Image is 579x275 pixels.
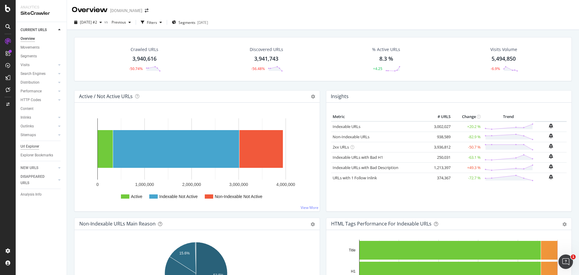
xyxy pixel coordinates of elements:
div: HTTP Codes [21,97,41,103]
button: Filters [138,18,164,27]
a: View More [301,205,318,210]
svg: A chart. [79,112,315,206]
a: Visits [21,62,56,68]
div: bell-plus [549,123,553,128]
div: Distribution [21,79,40,86]
div: Inlinks [21,114,31,121]
td: 938,589 [428,132,452,142]
div: bell-plus [549,164,553,169]
div: 8.3 % [379,55,393,63]
td: 374,367 [428,173,452,183]
text: Indexable Not Active [159,194,198,199]
text: Non-Indexable Not Active [215,194,262,199]
div: Crawled URLs [131,46,158,53]
div: Search Engines [21,71,46,77]
div: -6.9% [491,66,500,71]
th: Change [452,112,482,121]
div: NEW URLS [21,165,38,171]
div: Content [21,106,33,112]
div: Analytics [21,5,62,10]
div: 3,941,743 [254,55,278,63]
div: Url Explorer [21,143,39,150]
th: # URLS [428,112,452,121]
div: 5,494,850 [492,55,516,63]
div: Overview [21,36,35,42]
text: H1 [351,269,356,273]
div: Outlinks [21,123,34,130]
span: 1 [571,254,576,259]
div: arrow-right-arrow-left [145,8,148,13]
a: Url Explorer [21,143,62,150]
a: CURRENT URLS [21,27,56,33]
td: -72.7 % [452,173,482,183]
a: Sitemaps [21,132,56,138]
div: bell-plus [549,154,553,159]
div: -50.74% [129,66,143,71]
div: Visits [21,62,30,68]
td: +49.3 % [452,162,482,173]
a: Analysis Info [21,191,62,198]
div: Analysis Info [21,191,42,198]
td: -82.9 % [452,132,482,142]
a: Indexable URLs with Bad H1 [333,155,383,160]
text: Title [349,248,356,252]
div: Discovered URLs [250,46,283,53]
div: 3,940,616 [132,55,157,63]
div: Non-Indexable URLs Main Reason [79,221,156,227]
a: Movements [21,44,62,51]
a: HTTP Codes [21,97,56,103]
text: 2,000,000 [182,182,201,187]
a: Indexable URLs with Bad Description [333,165,398,170]
text: 1,000,000 [135,182,154,187]
text: 4,000,000 [276,182,295,187]
a: Performance [21,88,56,94]
td: 3,936,812 [428,142,452,152]
div: +4.25 [373,66,382,71]
div: Visits Volume [490,46,517,53]
a: Non-Indexable URLs [333,134,369,139]
div: Movements [21,44,40,51]
a: Outlinks [21,123,56,130]
text: 3,000,000 [229,182,248,187]
div: % Active URLs [372,46,400,53]
th: Metric [331,112,428,121]
a: Explorer Bookmarks [21,152,62,158]
a: Distribution [21,79,56,86]
span: 2025 Sep. 15th #2 [80,20,97,25]
a: 2xx URLs [333,144,349,150]
td: +20.2 % [452,121,482,132]
span: Segments [179,20,195,25]
a: Search Engines [21,71,56,77]
i: Options [311,94,315,99]
div: bell-plus [549,174,553,179]
button: Segments[DATE] [169,18,210,27]
td: -50.7 % [452,142,482,152]
a: Content [21,106,62,112]
td: -63.1 % [452,152,482,162]
div: -56.48% [251,66,265,71]
div: bell-plus [549,144,553,149]
span: vs [104,19,109,24]
div: Performance [21,88,42,94]
td: 1,213,397 [428,162,452,173]
button: [DATE] #2 [72,18,104,27]
th: Trend [482,112,535,121]
div: [DOMAIN_NAME] [110,8,142,14]
div: gear [311,222,315,226]
a: URLs with 1 Follow Inlink [333,175,377,181]
iframe: Intercom live chat [558,254,573,269]
div: SiteCrawler [21,10,62,17]
a: Indexable URLs [333,124,360,129]
div: bell-plus [549,133,553,138]
a: NEW URLS [21,165,56,171]
div: Overview [72,5,108,15]
div: Explorer Bookmarks [21,152,53,158]
div: Segments [21,53,37,59]
div: [DATE] [197,20,208,25]
div: CURRENT URLS [21,27,47,33]
button: Previous [109,18,133,27]
div: gear [562,222,567,226]
div: Sitemaps [21,132,36,138]
a: Inlinks [21,114,56,121]
h4: Active / Not Active URLs [79,92,133,101]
